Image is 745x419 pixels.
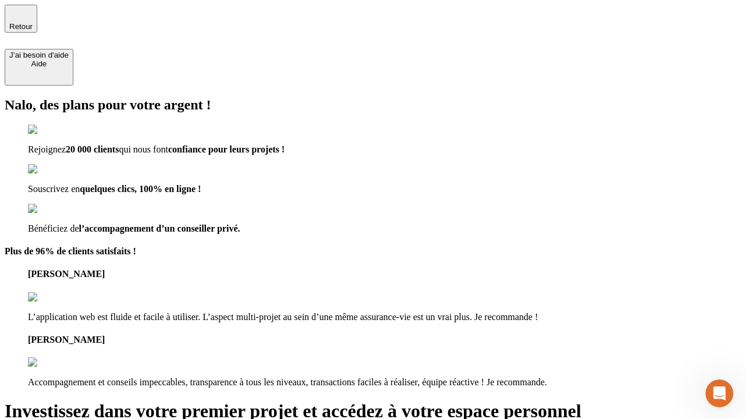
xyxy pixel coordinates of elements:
span: Bénéficiez de [28,223,79,233]
img: checkmark [28,125,78,135]
span: qui nous font [119,144,168,154]
span: Souscrivez en [28,184,80,194]
div: Aide [9,59,69,68]
img: checkmark [28,204,78,214]
button: Retour [5,5,37,33]
div: J’ai besoin d'aide [9,51,69,59]
h4: [PERSON_NAME] [28,335,740,345]
img: reviews stars [28,357,86,368]
iframe: Intercom live chat [705,379,733,407]
p: Accompagnement et conseils impeccables, transparence à tous les niveaux, transactions faciles à r... [28,377,740,388]
button: J’ai besoin d'aideAide [5,49,73,86]
h4: Plus de 96% de clients satisfaits ! [5,246,740,257]
span: quelques clics, 100% en ligne ! [80,184,201,194]
span: l’accompagnement d’un conseiller privé. [79,223,240,233]
span: 20 000 clients [66,144,119,154]
img: reviews stars [28,292,86,303]
span: Rejoignez [28,144,66,154]
span: Retour [9,22,33,31]
p: L’application web est fluide et facile à utiliser. L’aspect multi-projet au sein d’une même assur... [28,312,740,322]
img: checkmark [28,164,78,175]
span: confiance pour leurs projets ! [168,144,285,154]
h4: [PERSON_NAME] [28,269,740,279]
h2: Nalo, des plans pour votre argent ! [5,97,740,113]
